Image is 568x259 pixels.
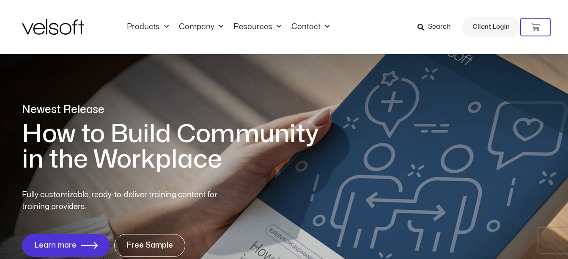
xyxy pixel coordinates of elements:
[22,234,110,257] a: Learn more
[22,121,331,172] h1: How to Build Community in the Workplace
[472,22,510,33] span: Client Login
[22,189,233,213] p: Fully customizable, ready-to-deliver training content for training providers.
[122,22,335,32] nav: Menu
[417,20,457,34] a: Search
[286,22,335,32] a: ContactMenu Toggle
[174,22,228,32] a: CompanyMenu Toggle
[228,22,286,32] a: ResourcesMenu Toggle
[114,234,185,257] a: Free Sample
[428,22,451,33] span: Search
[122,22,174,32] a: ProductsMenu Toggle
[22,19,84,35] img: Velsoft Training Materials
[126,241,173,250] span: Free Sample
[462,17,520,37] a: Client Login
[22,102,331,117] p: Newest Release
[34,241,77,250] span: Learn more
